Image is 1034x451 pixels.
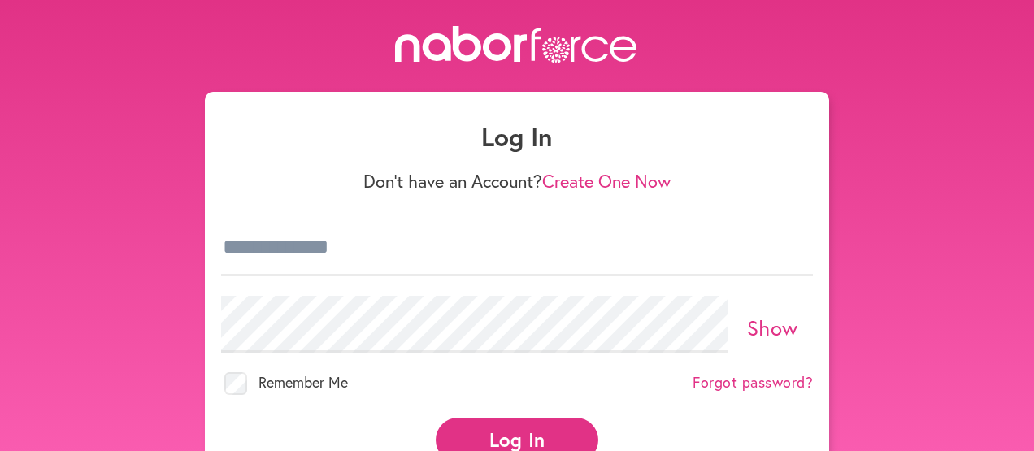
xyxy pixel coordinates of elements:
a: Forgot password? [693,374,813,392]
h1: Log In [221,121,813,152]
span: Remember Me [258,372,348,392]
p: Don't have an Account? [221,171,813,192]
a: Show [747,314,798,341]
a: Create One Now [542,169,671,193]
